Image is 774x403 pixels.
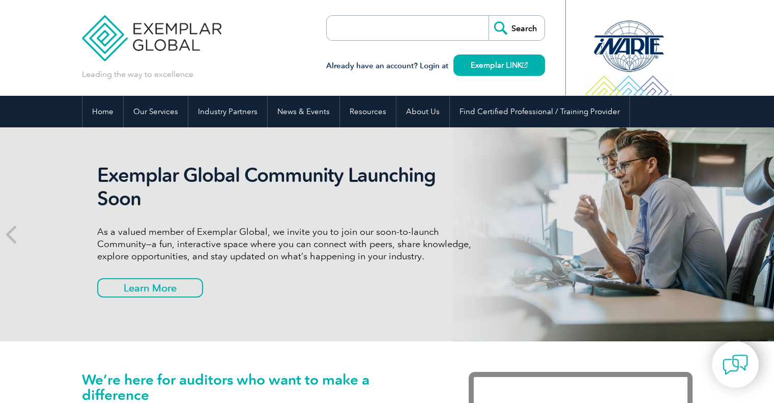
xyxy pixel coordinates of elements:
[396,96,449,127] a: About Us
[268,96,339,127] a: News & Events
[522,62,528,68] img: open_square.png
[723,352,748,378] img: contact-chat.png
[97,278,203,298] a: Learn More
[124,96,188,127] a: Our Services
[97,164,479,210] h2: Exemplar Global Community Launching Soon
[97,226,479,262] p: As a valued member of Exemplar Global, we invite you to join our soon-to-launch Community—a fun, ...
[489,16,544,40] input: Search
[326,60,545,72] h3: Already have an account? Login at
[453,55,545,76] a: Exemplar LINK
[82,96,123,127] a: Home
[188,96,267,127] a: Industry Partners
[340,96,396,127] a: Resources
[82,372,438,402] h1: We’re here for auditors who want to make a difference
[82,69,193,80] p: Leading the way to excellence
[450,96,629,127] a: Find Certified Professional / Training Provider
